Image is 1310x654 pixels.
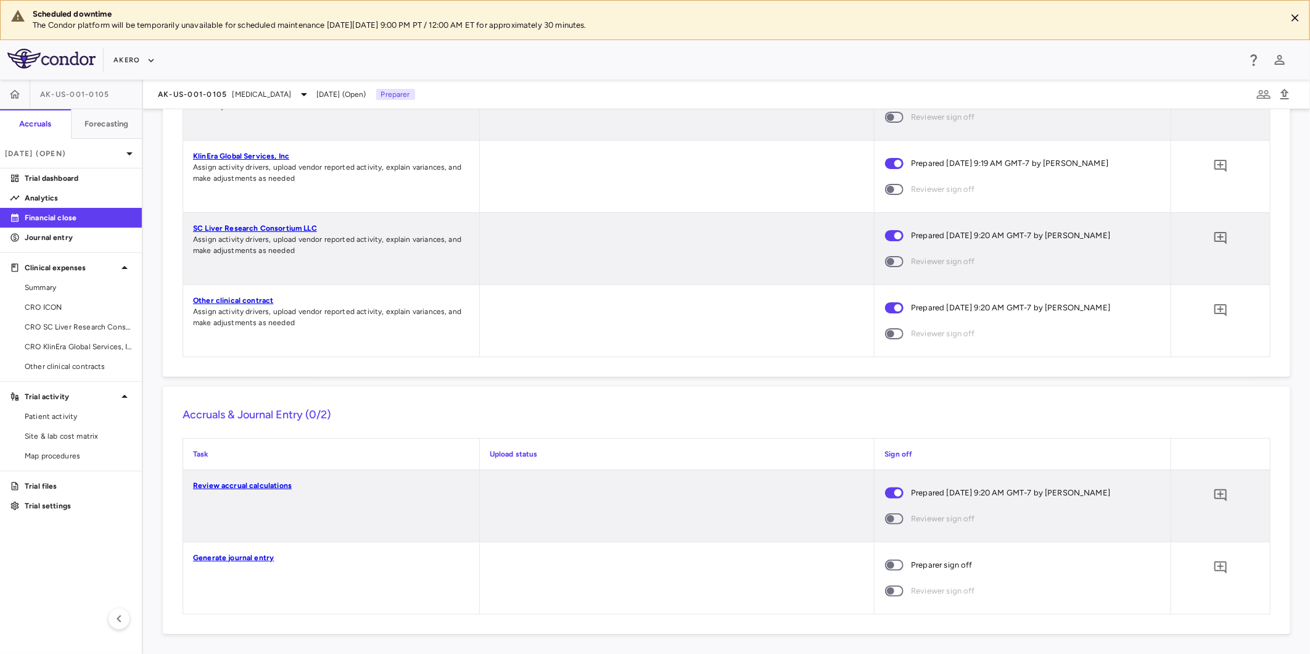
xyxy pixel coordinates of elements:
p: Task [193,449,469,460]
h6: Accruals [19,118,51,130]
a: KlinEra Global Services, Inc [193,152,289,160]
a: Other clinical contract [193,296,273,305]
span: Prepared [DATE] 9:20 AM GMT-7 by [PERSON_NAME] [911,229,1110,242]
button: Add comment [1210,155,1231,176]
span: CRO SC Liver Research Consortium LLC [25,321,132,333]
p: Financial close [25,212,132,223]
span: Reviewer sign off [911,584,975,598]
svg: Add comment [1213,231,1228,246]
span: CRO ICON [25,302,132,313]
p: Preparer [376,89,415,100]
span: Prepared [DATE] 9:20 AM GMT-7 by [PERSON_NAME] [911,486,1110,500]
button: Close [1286,9,1304,27]
div: Scheduled downtime [33,9,1276,20]
span: [DATE] (Open) [316,89,366,100]
span: Reviewer sign off [911,183,975,196]
span: Reviewer sign off [911,110,975,124]
span: Assign activity drivers, upload vendor reported activity, explain variances, and make adjustments... [193,235,461,255]
svg: Add comment [1213,303,1228,318]
p: Trial dashboard [25,173,132,184]
a: Review accrual calculations [193,481,292,490]
span: Prepared [DATE] 9:20 AM GMT-7 by [PERSON_NAME] [911,301,1110,315]
svg: Add comment [1213,159,1228,173]
button: Add comment [1210,485,1231,506]
span: Map procedures [25,450,132,462]
img: logo-full-SnFGN8VE.png [7,49,96,68]
span: Prepared [DATE] 9:19 AM GMT-7 by [PERSON_NAME] [911,157,1108,170]
span: Reviewer sign off [911,255,975,268]
span: Other clinical contracts [25,361,132,372]
p: Trial files [25,481,132,492]
button: Add comment [1210,557,1231,578]
span: Summary [25,282,132,293]
svg: Add comment [1213,488,1228,503]
p: Trial activity [25,391,117,402]
p: Journal entry [25,232,132,243]
span: Assign activity drivers, upload vendor reported activity, explain variances, and make adjustments... [193,163,461,183]
p: Upload status [490,449,865,460]
p: Sign off [884,449,1161,460]
span: AK-US-001-0105 [40,89,110,99]
button: Add comment [1210,300,1231,321]
h6: Forecasting [84,118,129,130]
span: Preparer sign off [911,558,973,572]
svg: Add comment [1213,560,1228,575]
a: SC Liver Research Consortium LLC [193,224,317,233]
p: Trial settings [25,500,132,511]
span: AK-US-001-0105 [158,89,228,99]
p: Clinical expenses [25,262,117,273]
span: Reviewer sign off [911,327,975,341]
button: Add comment [1210,228,1231,249]
span: Assign activity drivers, upload vendor reported activity, explain variances, and make adjustments... [193,307,461,327]
a: Generate journal entry [193,553,274,562]
p: [DATE] (Open) [5,148,122,159]
span: [MEDICAL_DATA] [233,89,292,100]
p: The Condor platform will be temporarily unavailable for scheduled maintenance [DATE][DATE] 9:00 P... [33,20,1276,31]
span: CRO KlinEra Global Services, Inc [25,341,132,352]
button: Akero [113,51,155,70]
span: Patient activity [25,411,132,422]
p: Analytics [25,192,132,204]
span: Reviewer sign off [911,512,975,526]
h6: Accruals & Journal Entry (0/2) [183,407,1271,423]
span: Site & lab cost matrix [25,431,132,442]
